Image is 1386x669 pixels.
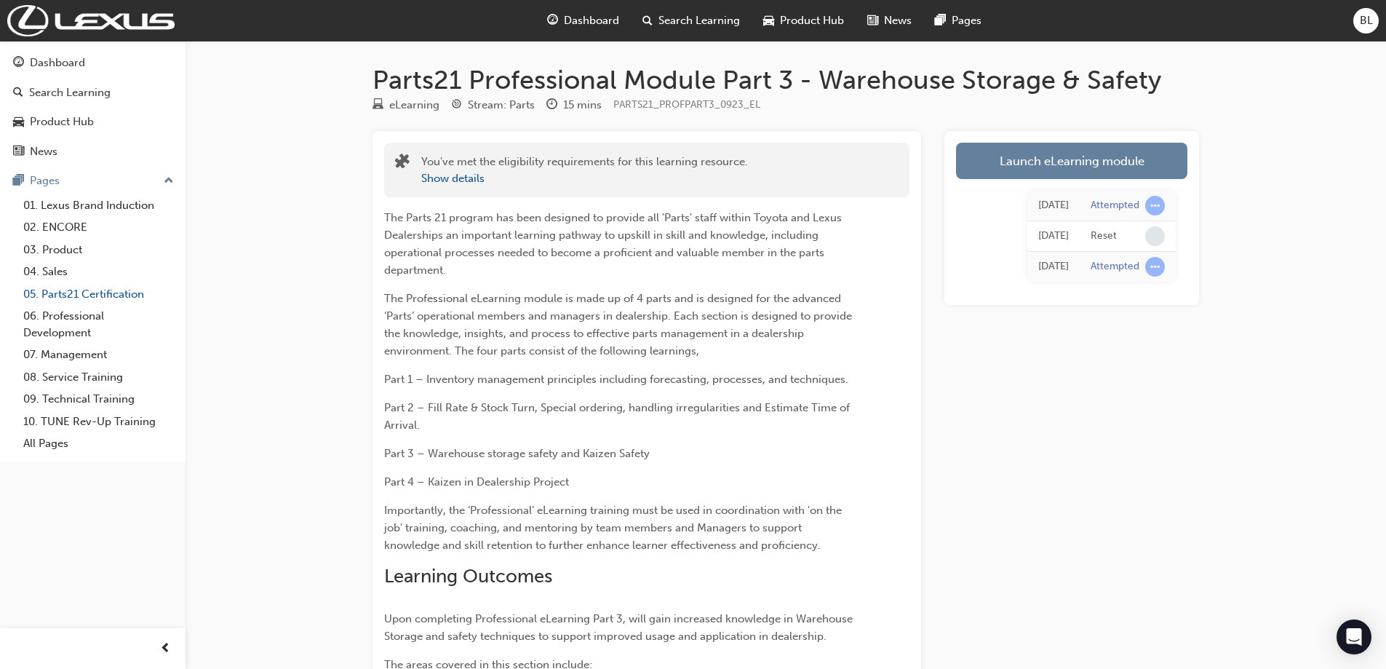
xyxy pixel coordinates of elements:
div: Stream [451,96,535,114]
button: DashboardSearch LearningProduct HubNews [6,47,180,167]
span: Part 2 – Fill Rate & Stock Turn, Special ordering, handling irregularities and Estimate Time of A... [384,401,853,432]
a: guage-iconDashboard [535,6,631,36]
span: learningRecordVerb_ATTEMPT-icon [1145,257,1165,277]
a: search-iconSearch Learning [631,6,752,36]
a: 04. Sales [17,261,180,283]
a: Dashboard [6,50,180,76]
span: pages-icon [13,175,24,188]
span: Upon completing Professional eLearning Part 3, will gain increased knowledge in Warehouse Storage... [384,612,856,643]
span: Part 3 – Warehouse storage safety and Kaizen Safety [384,447,650,460]
span: Part 1 – Inventory management principles including forecasting, processes, and techniques. [384,373,848,386]
div: Pages [30,173,60,189]
a: 10. TUNE Rev-Up Training [17,411,180,433]
a: pages-iconPages [923,6,993,36]
span: Pages [952,12,981,29]
span: learningRecordVerb_ATTEMPT-icon [1145,196,1165,215]
div: Type [373,96,439,114]
div: Reset [1091,229,1117,243]
a: Search Learning [6,79,180,106]
button: Pages [6,167,180,194]
span: learningResourceType_ELEARNING-icon [373,99,383,112]
a: 06. Professional Development [17,305,180,344]
span: search-icon [13,87,23,100]
span: guage-icon [13,57,24,70]
span: learningRecordVerb_NONE-icon [1145,226,1165,246]
span: clock-icon [546,99,557,112]
span: news-icon [867,12,878,30]
a: 05. Parts21 Certification [17,283,180,306]
a: 02. ENCORE [17,216,180,239]
a: car-iconProduct Hub [752,6,856,36]
span: Importantly, the ‘Professional’ eLearning training must be used in coordination with 'on the job'... [384,504,845,552]
button: Show details [421,170,485,187]
span: news-icon [13,146,24,159]
span: The Parts 21 program has been designed to provide all 'Parts' staff within Toyota and Lexus Deale... [384,211,845,277]
span: target-icon [451,99,462,112]
div: Fri Dec 20 2024 13:28:22 GMT+1000 (Australian Eastern Standard Time) [1038,197,1069,214]
div: Attempted [1091,199,1139,213]
div: Open Intercom Messenger [1337,619,1371,654]
div: Dashboard [30,55,85,71]
div: You've met the eligibility requirements for this learning resource. [421,154,748,186]
button: BL [1353,8,1379,33]
div: Wed Dec 18 2024 09:48:58 GMT+1000 (Australian Eastern Standard Time) [1038,258,1069,275]
span: car-icon [13,116,24,129]
a: 01. Lexus Brand Induction [17,194,180,217]
div: Fri Dec 20 2024 13:28:21 GMT+1000 (Australian Eastern Standard Time) [1038,228,1069,245]
div: eLearning [389,97,439,114]
div: 15 mins [563,97,602,114]
span: up-icon [164,172,174,191]
a: News [6,138,180,165]
a: 08. Service Training [17,366,180,389]
div: Search Learning [29,84,111,101]
span: Search Learning [658,12,740,29]
span: Dashboard [564,12,619,29]
span: News [884,12,912,29]
a: 03. Product [17,239,180,261]
span: car-icon [763,12,774,30]
div: News [30,143,57,160]
span: guage-icon [547,12,558,30]
span: puzzle-icon [395,155,410,172]
span: BL [1360,12,1373,29]
span: Learning resource code [613,98,760,111]
span: Product Hub [780,12,844,29]
div: Duration [546,96,602,114]
a: 07. Management [17,344,180,366]
span: pages-icon [935,12,946,30]
a: Launch eLearning module [956,143,1187,179]
span: Learning Outcomes [384,565,552,587]
span: prev-icon [160,640,171,658]
span: search-icon [642,12,653,30]
div: Attempted [1091,260,1139,274]
h1: Parts21 Professional Module Part 3 - Warehouse Storage & Safety [373,64,1199,96]
a: Product Hub [6,108,180,135]
div: Product Hub [30,114,94,130]
a: All Pages [17,432,180,455]
span: The Professional eLearning module is made up of 4 parts and is designed for the advanced ‘Parts’ ... [384,292,855,357]
img: Trak [7,5,175,36]
a: news-iconNews [856,6,923,36]
div: Stream: Parts [468,97,535,114]
span: Part 4 – Kaizen in Dealership Project [384,475,569,488]
a: 09. Technical Training [17,388,180,411]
